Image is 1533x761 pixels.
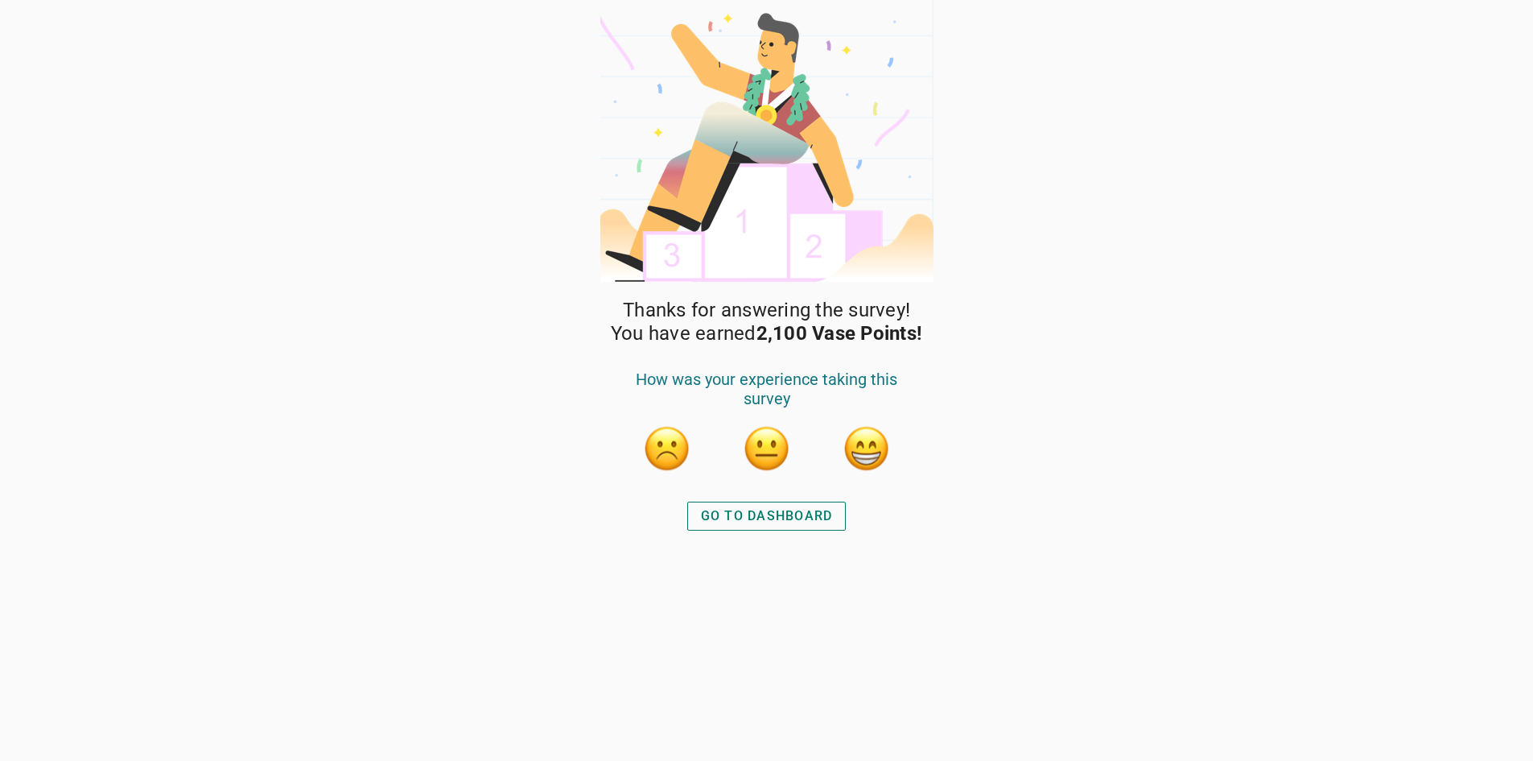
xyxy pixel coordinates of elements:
button: GO TO DASHBOARD [687,502,847,531]
strong: 2,100 Vase Points! [756,322,923,345]
span: Thanks for answering the survey! [623,299,910,322]
div: How was your experience taking this survey [617,370,917,424]
span: You have earned [611,322,922,345]
div: GO TO DASHBOARD [701,507,833,526]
